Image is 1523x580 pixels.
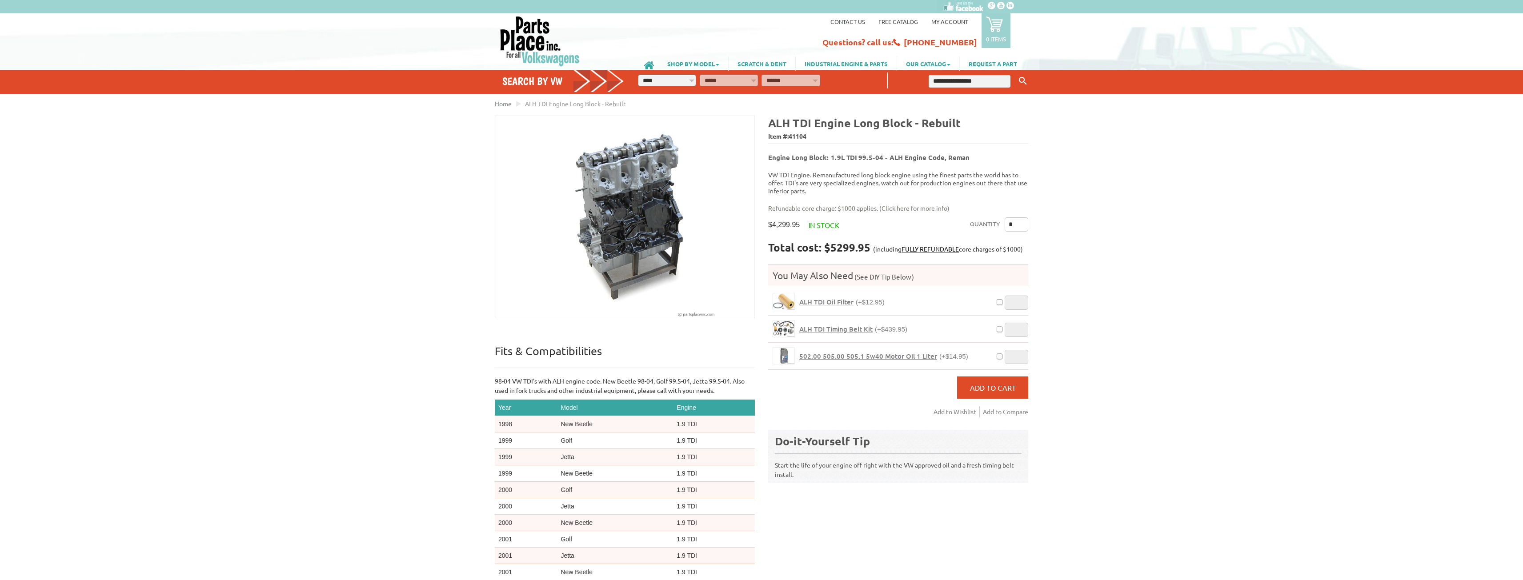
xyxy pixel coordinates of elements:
[499,16,581,67] img: Parts Place Inc!
[1016,74,1030,88] button: Keyword Search
[768,220,800,229] span: $4,299.95
[557,432,673,449] td: Golf
[773,347,795,364] a: 502.00 505.00 505.1 5w40 Motor Oil 1 Liter
[495,548,557,564] td: 2001
[775,434,870,448] b: Do-it-Yourself Tip
[557,498,673,515] td: Jetta
[983,406,1028,417] a: Add to Compare
[986,35,1006,43] p: 0 items
[799,298,885,306] a: ALH TDI Oil Filter(+$12.95)
[673,515,755,531] td: 1.9 TDI
[673,482,755,498] td: 1.9 TDI
[495,465,557,482] td: 1999
[768,153,970,162] b: Engine Long Block: 1.9L TDI 99.5-04 - ALH Engine Code, Reman
[768,130,1028,143] span: Item #:
[897,56,959,71] a: OUR CATALOG
[773,293,795,310] a: ALH TDI Oil Filter
[495,116,754,318] img: ALH TDI Engine Long Block - Rebuilt
[768,116,961,130] b: ALH TDI Engine Long Block - Rebuilt
[495,344,755,368] p: Fits & Compatibilities
[768,240,870,254] strong: Total cost: $5299.95
[796,56,897,71] a: INDUSTRIAL ENGINE & PARTS
[873,245,1023,253] span: (including core charges of $1000)
[934,406,980,417] a: Add to Wishlist
[729,56,795,71] a: SCRATCH & DENT
[768,204,1022,213] p: Refundable core charge: $1000 applies. ( )
[875,325,907,333] span: (+$439.95)
[931,18,968,25] a: My Account
[673,531,755,548] td: 1.9 TDI
[799,352,937,360] span: 502.00 505.00 505.1 5w40 Motor Oil 1 Liter
[882,204,947,212] a: Click here for more info
[939,352,968,360] span: (+$14.95)
[557,482,673,498] td: Golf
[502,75,624,88] h4: Search by VW
[878,18,918,25] a: Free Catalog
[673,548,755,564] td: 1.9 TDI
[495,416,557,432] td: 1998
[673,432,755,449] td: 1.9 TDI
[970,217,1000,232] label: Quantity
[495,449,557,465] td: 1999
[495,498,557,515] td: 2000
[970,383,1016,392] span: Add to Cart
[557,400,673,416] th: Model
[557,548,673,564] td: Jetta
[525,100,626,108] span: ALH TDI Engine Long Block - Rebuilt
[768,269,1028,281] h4: You May Also Need
[773,320,794,337] img: ALH TDI Timing Belt Kit
[957,376,1028,399] button: Add to Cart
[773,293,794,310] img: ALH TDI Oil Filter
[775,453,1022,479] p: Start the life of your engine off right with the VW approved oil and a fresh timing belt install.
[673,400,755,416] th: Engine
[856,298,885,306] span: (+$12.95)
[773,320,795,337] a: ALH TDI Timing Belt Kit
[673,449,755,465] td: 1.9 TDI
[853,272,914,281] span: (See DIY Tip Below)
[557,531,673,548] td: Golf
[495,100,512,108] a: Home
[799,297,854,306] span: ALH TDI Oil Filter
[658,56,728,71] a: SHOP BY MODEL
[809,220,839,229] span: In stock
[960,56,1026,71] a: REQUEST A PART
[495,482,557,498] td: 2000
[557,449,673,465] td: Jetta
[799,352,968,360] a: 502.00 505.00 505.1 5w40 Motor Oil 1 Liter(+$14.95)
[557,515,673,531] td: New Beetle
[495,400,557,416] th: Year
[768,171,1028,195] p: VW TDI Engine. Remanufactured long block engine using the finest parts the world has to offer. TD...
[495,376,755,395] p: 98-04 VW TDI's with ALH engine code. New Beetle 98-04, Golf 99.5-04, Jetta 99.5-04. Also used in ...
[773,348,794,364] img: 502.00 505.00 505.1 5w40 Motor Oil 1 Liter
[557,465,673,482] td: New Beetle
[557,416,673,432] td: New Beetle
[799,325,907,333] a: ALH TDI Timing Belt Kit(+$439.95)
[830,18,865,25] a: Contact us
[799,324,873,333] span: ALH TDI Timing Belt Kit
[673,416,755,432] td: 1.9 TDI
[495,515,557,531] td: 2000
[495,531,557,548] td: 2001
[673,498,755,515] td: 1.9 TDI
[902,245,959,253] a: FULLY REFUNDABLE
[673,465,755,482] td: 1.9 TDI
[495,432,557,449] td: 1999
[789,132,806,140] span: 41104
[982,13,1010,48] a: 0 items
